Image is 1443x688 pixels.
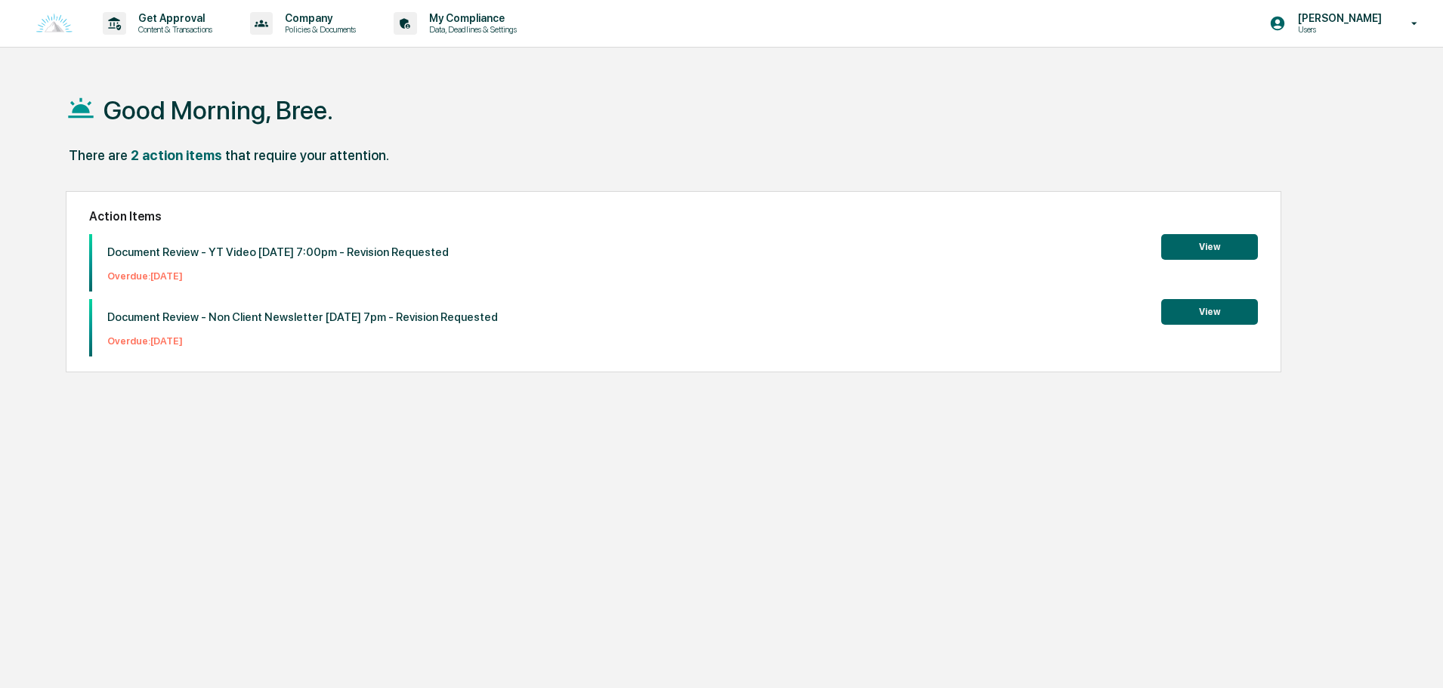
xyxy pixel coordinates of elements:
[225,147,389,163] div: that require your attention.
[273,12,363,24] p: Company
[417,12,524,24] p: My Compliance
[126,12,220,24] p: Get Approval
[126,24,220,35] p: Content & Transactions
[107,245,449,259] p: Document Review - YT Video [DATE] 7:00pm - Revision Requested
[273,24,363,35] p: Policies & Documents
[1286,12,1389,24] p: [PERSON_NAME]
[36,14,73,34] img: logo
[107,335,498,347] p: Overdue: [DATE]
[417,24,524,35] p: Data, Deadlines & Settings
[107,310,498,324] p: Document Review - Non Client Newsletter [DATE] 7pm - Revision Requested
[107,270,449,282] p: Overdue: [DATE]
[104,95,333,125] h1: Good Morning, Bree.
[1161,299,1258,325] button: View
[1161,239,1258,253] a: View
[1286,24,1389,35] p: Users
[89,209,1258,224] h2: Action Items
[1161,304,1258,318] a: View
[131,147,222,163] div: 2 action items
[1161,234,1258,260] button: View
[69,147,128,163] div: There are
